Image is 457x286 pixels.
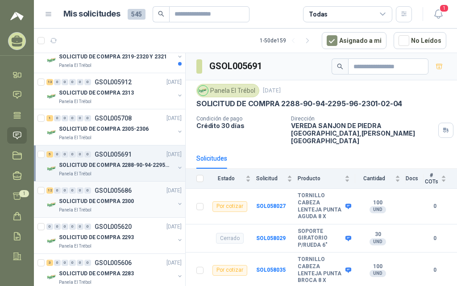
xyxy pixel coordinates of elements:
[166,114,182,123] p: [DATE]
[263,87,281,95] p: [DATE]
[46,115,53,121] div: 1
[95,115,132,121] p: GSOL005708
[59,62,91,69] p: Panela El Trébol
[59,98,91,105] p: Panela El Trébol
[69,260,76,266] div: 0
[406,169,424,189] th: Docs
[62,260,68,266] div: 0
[62,115,68,121] div: 0
[59,269,134,278] p: SOLICITUD DE COMPRA 2283
[46,127,57,138] img: Company Logo
[62,187,68,194] div: 0
[7,188,27,204] a: 1
[196,153,227,163] div: Solicitudes
[46,91,57,102] img: Company Logo
[59,125,149,133] p: SOLICITUD DE COMPRA 2305-2306
[166,259,182,267] p: [DATE]
[19,190,29,197] span: 1
[59,89,134,97] p: SOLICITUD DE COMPRA 2313
[198,86,208,95] img: Company Logo
[256,169,298,189] th: Solicitud
[439,4,449,12] span: 1
[69,115,76,121] div: 0
[59,233,134,242] p: SOLICITUD DE COMPRA 2293
[322,32,386,49] button: Asignado a mi
[77,224,83,230] div: 0
[46,199,57,210] img: Company Logo
[54,79,61,85] div: 0
[54,260,61,266] div: 0
[355,263,400,270] b: 100
[46,224,53,230] div: 0
[46,77,183,105] a: 13 0 0 0 0 0 GSOL005912[DATE] Company LogoSOLICITUD DE COMPRA 2313Panela El Trébol
[77,151,83,158] div: 0
[309,9,328,19] div: Todas
[355,175,393,182] span: Cantidad
[95,79,132,85] p: GSOL005912
[158,11,164,17] span: search
[46,149,183,178] a: 5 0 0 0 0 0 GSOL005691[DATE] Company LogoSOLICITUD DE COMPRA 2288-90-94-2295-96-2301-02-04Panela ...
[59,53,167,61] p: SOLICITUD DE COMPRA 2319-2320 Y 2321
[77,79,83,85] div: 0
[256,235,286,241] a: SOL058029
[355,199,400,207] b: 100
[298,192,343,220] b: TORNILLO CABEZA LENTEJA PUNTA AGUDA 8 X
[62,151,68,158] div: 0
[424,266,446,274] b: 0
[370,238,386,245] div: UND
[212,265,247,276] div: Por cotizar
[196,116,284,122] p: Condición de pago
[291,116,435,122] p: Dirección
[10,11,24,21] img: Logo peakr
[166,78,182,87] p: [DATE]
[46,151,53,158] div: 5
[298,175,343,182] span: Producto
[69,187,76,194] div: 0
[59,161,170,170] p: SOLICITUD DE COMPRA 2288-90-94-2295-96-2301-02-04
[394,32,446,49] button: No Leídos
[260,33,315,48] div: 1 - 50 de 159
[46,185,183,214] a: 12 0 0 0 0 0 GSOL005686[DATE] Company LogoSOLICITUD DE COMPRA 2300Panela El Trébol
[69,79,76,85] div: 0
[62,224,68,230] div: 0
[430,6,446,22] button: 1
[298,169,355,189] th: Producto
[196,84,259,97] div: Panela El Trébol
[95,151,132,158] p: GSOL005691
[337,63,343,70] span: search
[46,236,57,246] img: Company Logo
[54,115,61,121] div: 0
[95,224,132,230] p: GSOL005620
[128,9,145,20] span: 545
[46,272,57,282] img: Company Logo
[54,151,61,158] div: 0
[46,163,57,174] img: Company Logo
[291,122,435,145] p: VEREDA SANJON DE PIEDRA [GEOGRAPHIC_DATA] , [PERSON_NAME][GEOGRAPHIC_DATA]
[84,224,91,230] div: 0
[69,151,76,158] div: 0
[46,260,53,266] div: 3
[59,197,134,206] p: SOLICITUD DE COMPRA 2300
[59,279,91,286] p: Panela El Trébol
[77,187,83,194] div: 0
[84,260,91,266] div: 0
[46,187,53,194] div: 12
[54,224,61,230] div: 0
[84,115,91,121] div: 0
[256,175,286,182] span: Solicitud
[69,224,76,230] div: 0
[166,223,182,231] p: [DATE]
[370,206,386,213] div: UND
[256,203,286,209] a: SOL058027
[46,55,57,66] img: Company Logo
[355,169,405,189] th: Cantidad
[424,202,446,211] b: 0
[298,256,343,284] b: TORNILLO CABEZA LENTEJA PUNTA BROCA 8 X
[256,267,286,273] a: SOL058035
[95,187,132,194] p: GSOL005686
[54,187,61,194] div: 0
[424,169,457,189] th: # COTs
